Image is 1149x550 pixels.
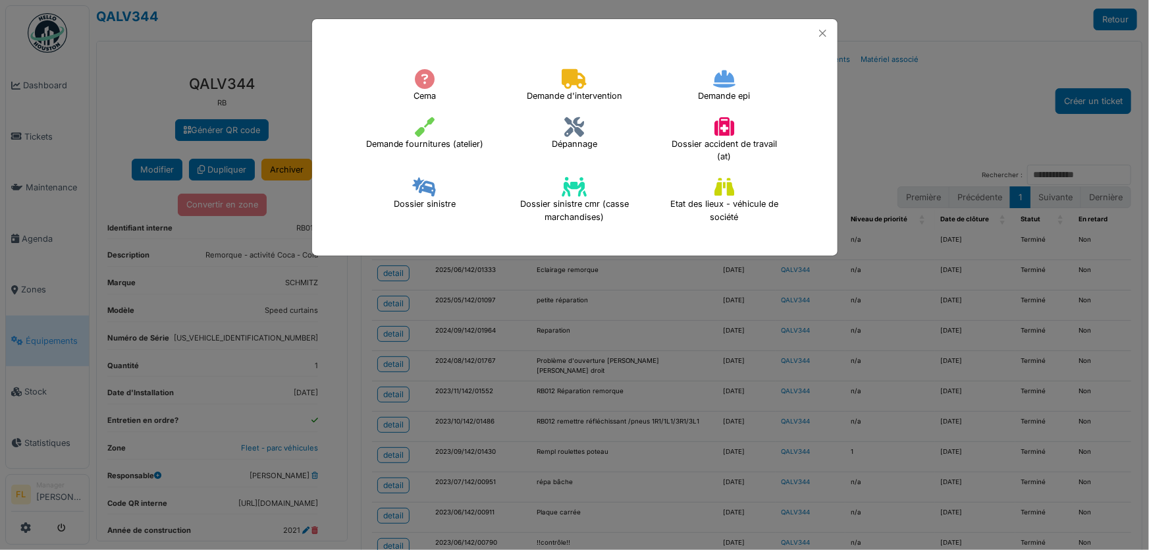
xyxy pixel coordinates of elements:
a: Dossier sinistre cmr (casse marchandises) [506,198,643,207]
a: Cema [405,83,444,92]
h4: Cema [405,65,444,107]
a: Dossier accident de travail (at) [656,137,792,146]
a: Demande d'intervention [518,83,631,92]
a: Dossier sinistre [385,191,464,200]
h4: Dépannage [543,113,606,155]
a: Dépannage [543,131,606,140]
button: Close [814,24,832,42]
h4: Dossier sinistre cmr (casse marchandises) [506,173,643,228]
h4: Dossier sinistre [385,173,464,215]
h4: Demande epi [689,65,759,107]
h4: Dossier accident de travail (at) [656,113,792,168]
a: Etat des lieux - véhicule de société [656,198,792,207]
h4: Etat des lieux - véhicule de société [656,173,792,228]
h4: Demande fournitures (atelier) [358,113,493,155]
h4: Demande d'intervention [518,65,631,107]
a: Demande fournitures (atelier) [358,131,493,140]
a: Demande epi [689,83,759,92]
